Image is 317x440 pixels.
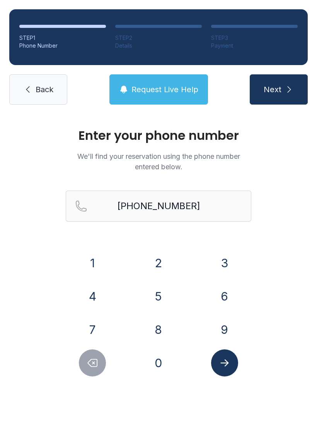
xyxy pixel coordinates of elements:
button: 0 [145,349,172,376]
span: Back [36,84,53,95]
div: STEP 3 [211,34,298,42]
button: 2 [145,249,172,277]
div: Phone Number [19,42,106,50]
button: 6 [211,283,238,310]
button: Delete number [79,349,106,376]
span: Next [264,84,281,95]
h1: Enter your phone number [66,129,251,142]
span: Request Live Help [131,84,198,95]
button: 7 [79,316,106,343]
button: 5 [145,283,172,310]
div: Payment [211,42,298,50]
button: 3 [211,249,238,277]
button: 9 [211,316,238,343]
button: Submit lookup form [211,349,238,376]
div: Details [115,42,202,50]
div: STEP 2 [115,34,202,42]
input: Reservation phone number [66,191,251,222]
div: STEP 1 [19,34,106,42]
button: 1 [79,249,106,277]
button: 4 [79,283,106,310]
p: We'll find your reservation using the phone number entered below. [66,151,251,172]
button: 8 [145,316,172,343]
